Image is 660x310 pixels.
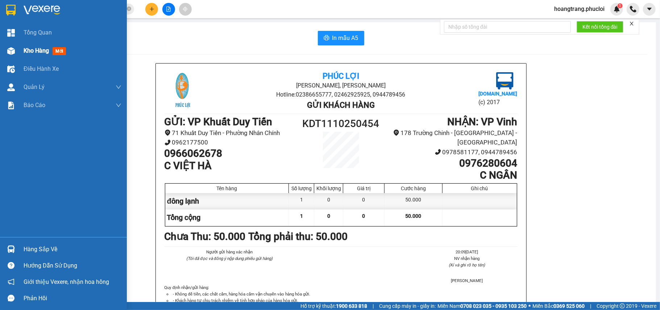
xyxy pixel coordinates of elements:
strong: 1900 633 818 [336,303,367,309]
button: printerIn mẫu A5 [318,31,364,45]
div: 50.000 [385,193,442,209]
span: Miền Nam [437,302,527,310]
span: Hỗ trợ kỹ thuật: [300,302,367,310]
span: copyright [620,303,625,309]
h1: C NGÂN [385,169,517,181]
span: down [116,102,121,108]
span: environment [393,130,399,136]
li: 178 Trường Chinh - [GEOGRAPHIC_DATA] - [GEOGRAPHIC_DATA] [385,128,517,147]
i: (Kí và ghi rõ họ tên) [449,262,485,268]
div: Số lượng [291,185,312,191]
span: aim [183,7,188,12]
span: Báo cáo [24,101,45,110]
strong: 0708 023 035 - 0935 103 250 [460,303,527,309]
span: 0 [327,213,330,219]
h1: C VIỆT HÀ [165,160,297,172]
input: Nhập số tổng đài [444,21,571,33]
span: Cung cấp máy in - giấy in: [379,302,436,310]
span: caret-down [646,6,653,12]
div: Phản hồi [24,293,121,304]
li: NV nhận hàng [416,255,517,262]
li: Hotline: 02386655777, 02462925925, 0944789456 [223,90,458,99]
li: 0978581177, 0944789456 [385,147,517,157]
img: logo.jpg [496,72,514,90]
span: Miền Bắc [532,302,585,310]
strong: 0369 525 060 [553,303,585,309]
span: Kho hàng [24,47,49,54]
span: Kết nối tổng đài [582,23,618,31]
span: close-circle [127,7,131,11]
img: dashboard-icon [7,29,15,37]
span: file-add [166,7,171,12]
li: Người gửi hàng xác nhận [179,249,280,255]
img: warehouse-icon [7,245,15,253]
li: 0962177500 [165,138,297,147]
i: (Tôi đã đọc và đồng ý nộp dung phiếu gửi hàng) [186,256,273,261]
span: 1 [300,213,303,219]
h1: 0966062678 [165,147,297,160]
div: 1 [289,193,314,209]
span: message [8,295,14,302]
b: Gửi khách hàng [307,101,375,110]
li: [PERSON_NAME] [416,277,517,284]
b: Chưa Thu : 50.000 [165,231,246,242]
span: 50.000 [405,213,421,219]
div: đông lạnh [165,193,289,209]
span: mới [53,47,66,55]
span: Điều hành xe [24,64,59,73]
img: warehouse-icon [7,83,15,91]
sup: 1 [618,3,623,8]
div: Ghi chú [444,185,515,191]
div: Tên hàng [167,185,287,191]
button: plus [145,3,158,16]
span: | [590,302,591,310]
h1: 0976280604 [385,157,517,170]
span: plus [149,7,154,12]
b: NHẬN : VP Vinh [448,116,518,128]
h1: KDT1110250454 [297,116,385,132]
b: Tổng phải thu: 50.000 [249,231,348,242]
span: printer [324,35,329,42]
span: notification [8,278,14,285]
span: 0 [362,213,365,219]
button: file-add [162,3,175,16]
img: icon-new-feature [614,6,620,12]
span: ⚪️ [528,305,531,307]
span: | [373,302,374,310]
li: [PERSON_NAME], [PERSON_NAME] [223,81,458,90]
span: hoangtrang.phucloi [548,4,610,13]
span: question-circle [8,262,14,269]
div: Khối lượng [316,185,341,191]
li: 71 Khuất Duy Tiến - Phường Nhân Chính [165,128,297,138]
b: Phúc Lợi [323,72,359,81]
img: solution-icon [7,102,15,109]
span: close [629,21,634,26]
li: (c) 2017 [478,98,517,107]
span: Quản Lý [24,82,45,91]
span: phone [165,139,171,146]
button: aim [179,3,192,16]
span: close-circle [127,6,131,13]
b: [DOMAIN_NAME] [478,91,517,97]
span: Tổng cộng [167,213,201,222]
span: down [116,84,121,90]
b: GỬI : VP Khuất Duy Tiến [165,116,273,128]
img: warehouse-icon [7,65,15,73]
div: Hướng dẫn sử dụng [24,260,121,271]
div: Hàng sắp về [24,244,121,255]
div: Giá trị [345,185,382,191]
img: warehouse-icon [7,47,15,55]
span: In mẫu A5 [332,33,358,42]
span: Tổng Quan [24,28,52,37]
li: 20:09[DATE] [416,249,517,255]
span: environment [165,130,171,136]
span: Giới thiệu Vexere, nhận hoa hồng [24,277,109,286]
div: Cước hàng [386,185,440,191]
li: - Khách hàng tự chịu trách nhiệm về tính hợp pháp của hàng hóa gửi. [172,297,518,304]
li: - Không để tiền, các chất cấm, hàng hóa cấm vận chuyển vào hàng hóa gửi. [172,291,518,297]
button: caret-down [643,3,656,16]
img: phone-icon [630,6,636,12]
button: Kết nối tổng đài [577,21,623,33]
div: 0 [343,193,385,209]
div: 0 [314,193,343,209]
